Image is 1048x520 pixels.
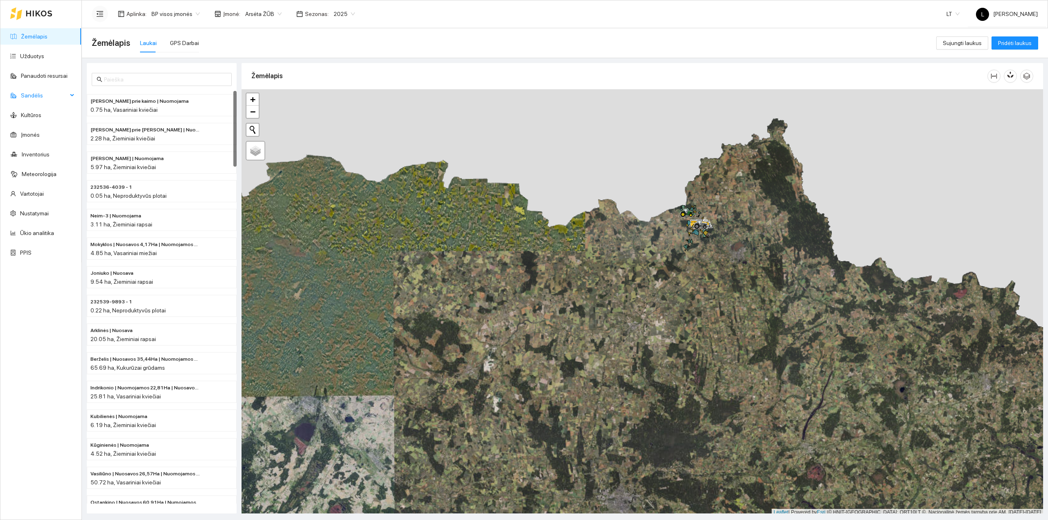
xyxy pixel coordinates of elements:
a: Ūkio analitika [20,230,54,236]
a: Vartotojai [20,190,44,197]
span: Mokyklos | Nuosavos 4,17Ha | Nuomojamos 0,68Ha [90,241,200,249]
span: L [981,8,984,21]
span: Vasiliūno | Nuosavos 26,57Ha | Nuomojamos 24,15Ha [90,470,200,478]
span: LT [946,8,960,20]
a: Panaudoti resursai [21,72,68,79]
span: search [97,77,102,82]
button: Sujungti laukus [936,36,988,50]
div: GPS Darbai [170,38,199,47]
span: 6.19 ha, Žieminiai kviečiai [90,422,156,428]
a: Nustatymai [20,210,49,217]
span: 4.52 ha, Žieminiai kviečiai [90,450,156,457]
a: Layers [246,142,264,160]
span: Sezonas : [305,9,329,18]
span: Aplinka : [126,9,147,18]
span: column-width [988,73,1000,79]
span: Ostankino | Nuosavos 60,91Ha | Numojamos 44,38Ha [90,499,200,506]
a: Inventorius [22,151,50,158]
button: menu-fold [92,6,108,22]
a: Zoom in [246,93,259,106]
div: | Powered by © HNIT-[GEOGRAPHIC_DATA]; ORT10LT ©, Nacionalinė žemės tarnyba prie AM, [DATE]-[DATE] [772,509,1043,516]
span: 232536-4039 - 1 [90,183,132,191]
span: menu-fold [96,10,104,18]
span: Žemėlapis [92,36,130,50]
span: BP visos įmonės [151,8,200,20]
span: + [250,94,255,104]
a: Pridėti laukus [992,40,1038,46]
a: Meteorologija [22,171,56,177]
span: 25.81 ha, Vasariniai kviečiai [90,393,161,400]
span: 2025 [334,8,355,20]
a: Leaflet [774,509,788,515]
span: Sandėlis [21,87,68,104]
div: Laukai [140,38,157,47]
span: Kūginienės | Nuomojama [90,441,149,449]
span: 65.69 ha, Kukurūzai grūdams [90,364,165,371]
span: Arklinės | Nuosava [90,327,133,335]
span: 5.97 ha, Žieminiai kviečiai [90,164,156,170]
span: | [827,509,828,515]
a: Zoom out [246,106,259,118]
button: column-width [987,70,1001,83]
a: Esri [817,509,826,515]
span: Indrikonio | Nuomojamos 22,81Ha | Nuosavos 3,00 Ha [90,384,200,392]
span: Rolando prie Valės | Nuosava [90,126,200,134]
span: Pridėti laukus [998,38,1032,47]
span: Rolando prie kaimo | Nuomojama [90,97,189,105]
span: 0.75 ha, Vasariniai kviečiai [90,106,158,113]
span: Kubilienės | Nuomojama [90,413,147,421]
span: Arsėta ŽŪB [245,8,282,20]
a: Sujungti laukus [936,40,988,46]
span: 20.05 ha, Žieminiai rapsai [90,336,156,342]
a: PPIS [20,249,32,256]
span: − [250,106,255,117]
a: Užduotys [20,53,44,59]
span: 2.28 ha, Žieminiai kviečiai [90,135,155,142]
span: 50.72 ha, Vasariniai kviečiai [90,479,161,486]
span: Sujungti laukus [943,38,982,47]
span: 0.22 ha, Neproduktyvūs plotai [90,307,166,314]
span: 0.05 ha, Neproduktyvūs plotai [90,192,167,199]
button: Initiate a new search [246,124,259,136]
span: [PERSON_NAME] [976,11,1038,17]
span: shop [215,11,221,17]
span: Joniuko | Nuosava [90,269,133,277]
span: 9.54 ha, Žieminiai rapsai [90,278,153,285]
span: Įmonė : [223,9,240,18]
button: Pridėti laukus [992,36,1038,50]
a: Žemėlapis [21,33,47,40]
span: Neim-3 | Nuomojama [90,212,141,220]
div: Žemėlapis [251,64,987,88]
span: Berželis | Nuosavos 35,44Ha | Nuomojamos 30,25Ha [90,355,200,363]
a: Įmonės [21,131,40,138]
input: Paieška [104,75,227,84]
span: Ginaičių Valiaus | Nuomojama [90,155,164,163]
span: 232539-9893 - 1 [90,298,132,306]
span: layout [118,11,124,17]
a: Kultūros [21,112,41,118]
span: 3.11 ha, Žieminiai rapsai [90,221,152,228]
span: 4.85 ha, Vasariniai miežiai [90,250,157,256]
span: calendar [296,11,303,17]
